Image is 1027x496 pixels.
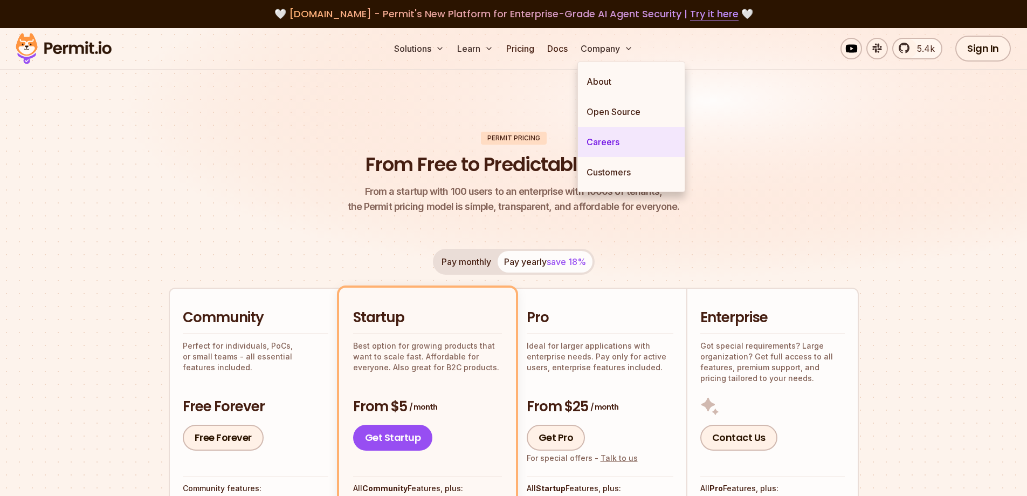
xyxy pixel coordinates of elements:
[183,483,328,494] h4: Community features:
[527,341,673,373] p: Ideal for larger applications with enterprise needs. Pay only for active users, enterprise featur...
[353,397,502,417] h3: From $5
[390,38,449,59] button: Solutions
[183,308,328,328] h2: Community
[183,425,264,451] a: Free Forever
[183,341,328,373] p: Perfect for individuals, PoCs, or small teams - all essential features included.
[578,97,685,127] a: Open Source
[353,308,502,328] h2: Startup
[527,425,585,451] a: Get Pro
[289,7,739,21] span: [DOMAIN_NAME] - Permit's New Platform for Enterprise-Grade AI Agent Security |
[527,453,638,464] div: For special offers -
[502,38,539,59] a: Pricing
[578,66,685,97] a: About
[700,341,845,384] p: Got special requirements? Large organization? Get full access to all features, premium support, a...
[481,132,547,145] div: Permit Pricing
[348,184,680,199] span: From a startup with 100 users to an enterprise with 1000s of tenants,
[366,151,661,178] h1: From Free to Predictable Scaling
[892,38,942,59] a: 5.4k
[353,483,502,494] h4: All Features, plus:
[590,402,618,412] span: / month
[700,425,777,451] a: Contact Us
[353,425,433,451] a: Get Startup
[601,453,638,463] a: Talk to us
[362,484,408,493] strong: Community
[543,38,572,59] a: Docs
[183,397,328,417] h3: Free Forever
[348,184,680,214] p: the Permit pricing model is simple, transparent, and affordable for everyone.
[11,30,116,67] img: Permit logo
[527,397,673,417] h3: From $25
[26,6,1001,22] div: 🤍 🤍
[955,36,1011,62] a: Sign In
[709,484,723,493] strong: Pro
[578,157,685,187] a: Customers
[690,7,739,21] a: Try it here
[527,483,673,494] h4: All Features, plus:
[578,127,685,157] a: Careers
[576,38,637,59] button: Company
[409,402,437,412] span: / month
[911,42,935,55] span: 5.4k
[435,251,498,273] button: Pay monthly
[453,38,498,59] button: Learn
[700,308,845,328] h2: Enterprise
[700,483,845,494] h4: All Features, plus:
[353,341,502,373] p: Best option for growing products that want to scale fast. Affordable for everyone. Also great for...
[527,308,673,328] h2: Pro
[536,484,566,493] strong: Startup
